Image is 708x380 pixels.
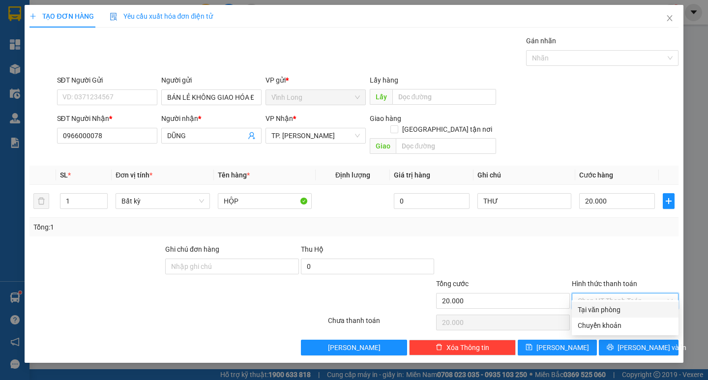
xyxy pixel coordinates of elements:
span: printer [607,344,614,351]
div: BÁN LẺ KHÔNG GIAO HÓA ĐƠN [8,32,57,79]
span: Vĩnh Long [271,90,360,105]
span: user-add [248,132,256,140]
span: TP. Hồ Chí Minh [271,128,360,143]
span: [PERSON_NAME] [328,342,381,353]
label: Hình thức thanh toán [572,280,637,288]
img: icon [110,13,118,21]
span: Lấy [370,89,392,105]
span: delete [436,344,442,351]
button: plus [663,193,675,209]
div: 0938821796 [64,44,143,58]
div: Tại văn phòng [578,304,673,315]
label: Ghi chú đơn hàng [165,245,219,253]
div: Người nhận [161,113,262,124]
span: Định lượng [335,171,370,179]
div: Người gửi [161,75,262,86]
div: LABO THIÊN ÂN [64,32,143,44]
input: Dọc đường [396,138,496,154]
span: Lấy hàng [370,76,398,84]
div: VP gửi [265,75,366,86]
input: VD: Bàn, Ghế [218,193,312,209]
span: Bất kỳ [121,194,204,208]
button: printer[PERSON_NAME] và In [599,340,678,355]
span: [PERSON_NAME] [536,342,589,353]
div: Tổng: 1 [33,222,274,233]
span: Đơn vị tính [116,171,152,179]
input: Dọc đường [392,89,496,105]
span: Thu Hộ [301,245,324,253]
button: delete [33,193,49,209]
span: [PERSON_NAME] và In [618,342,686,353]
span: save [526,344,532,351]
span: Giá trị hàng [394,171,430,179]
span: plus [29,13,36,20]
span: Xóa Thông tin [446,342,489,353]
button: save[PERSON_NAME] [518,340,597,355]
span: Giao [370,138,396,154]
span: plus [663,197,674,205]
div: TP. [PERSON_NAME] [64,8,143,32]
input: 0 [394,193,470,209]
label: Gán nhãn [526,37,556,45]
span: Cước hàng [579,171,613,179]
span: close [666,14,674,22]
span: TẠO ĐƠN HÀNG [29,12,93,20]
button: [PERSON_NAME] [301,340,408,355]
span: Tên hàng [218,171,250,179]
button: Close [656,5,683,32]
div: SĐT Người Nhận [57,113,157,124]
span: Gửi: [8,9,24,20]
span: Yêu cầu xuất hóa đơn điện tử [110,12,213,20]
button: deleteXóa Thông tin [409,340,516,355]
span: Giao hàng [370,115,401,122]
div: Vĩnh Long [8,8,57,32]
th: Ghi chú [473,166,575,185]
span: VP Nhận [265,115,293,122]
div: SĐT Người Gửi [57,75,157,86]
input: Ghi Chú [477,193,571,209]
span: [GEOGRAPHIC_DATA] tận nơi [398,124,496,135]
span: SL [60,171,68,179]
input: Ghi chú đơn hàng [165,259,299,274]
span: Tổng cước [436,280,469,288]
div: Chưa thanh toán [327,315,436,332]
div: Chuyển khoản [578,320,673,331]
span: Nhận: [64,9,88,20]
